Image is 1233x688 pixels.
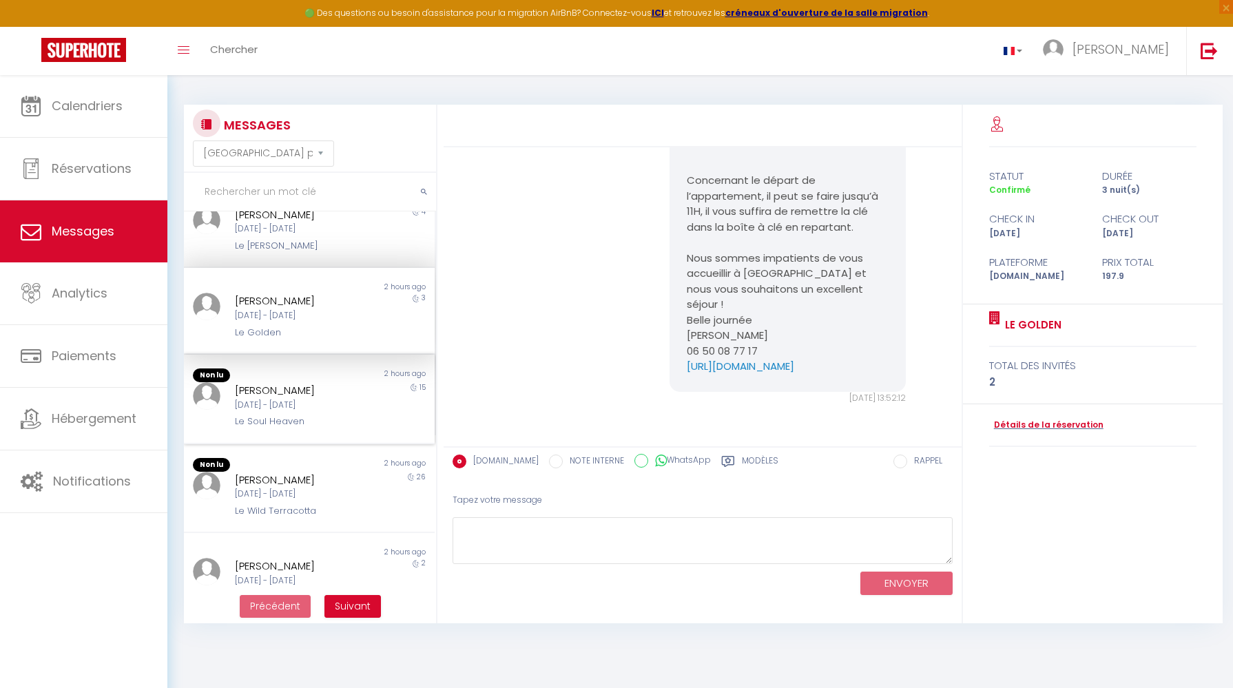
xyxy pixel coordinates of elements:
div: check in [980,211,1093,227]
div: durée [1093,168,1206,185]
span: Notifications [53,472,131,490]
span: Analytics [52,284,107,302]
div: Prix total [1093,254,1206,271]
div: [DOMAIN_NAME] [980,270,1093,283]
p: Belle journée [687,313,889,329]
span: [PERSON_NAME] [1073,41,1169,58]
div: 2 hours ago [309,547,435,558]
span: Non lu [193,458,230,472]
div: Tapez votre message [453,483,953,517]
div: [PERSON_NAME] [235,207,363,223]
div: [PERSON_NAME] [235,558,363,574]
span: Précédent [250,599,300,613]
span: 26 [417,472,426,482]
div: Le Wild Terracotta [235,504,363,518]
div: [DATE] [1093,227,1206,240]
a: ICI [652,7,664,19]
img: ... [193,472,220,499]
span: 15 [419,382,426,393]
label: RAPPEL [907,455,942,470]
div: Le Golden [235,326,363,340]
label: Modèles [742,455,778,472]
a: Détails de la réservation [989,419,1104,432]
div: [PERSON_NAME] [235,382,363,399]
span: Chercher [210,42,258,56]
p: [PERSON_NAME] [687,328,889,344]
a: créneaux d'ouverture de la salle migration [725,7,928,19]
button: Previous [240,595,311,618]
img: ... [1043,39,1064,60]
span: Calendriers [52,97,123,114]
a: [URL][DOMAIN_NAME] [687,359,794,373]
a: Le Golden [1000,317,1061,333]
div: 197.9 [1093,270,1206,283]
div: [DATE] - [DATE] [235,574,363,587]
div: [DATE] [980,227,1093,240]
span: Hébergement [52,410,136,427]
div: Le Soul Heaven [235,415,363,428]
div: statut [980,168,1093,185]
img: ... [193,207,220,234]
span: Suivant [335,599,371,613]
span: Messages [52,222,114,240]
h3: MESSAGES [220,110,291,140]
button: Ouvrir le widget de chat LiveChat [11,6,52,47]
img: Super Booking [41,38,126,62]
p: 06 50 08 77 17 [687,344,889,359]
div: [DATE] 13:52:12 [670,392,906,405]
span: Confirmé [989,184,1030,196]
div: check out [1093,211,1206,227]
label: WhatsApp [648,454,711,469]
input: Rechercher un mot clé [184,173,436,211]
div: [PERSON_NAME] [235,472,363,488]
div: total des invités [989,357,1197,374]
img: logout [1201,42,1218,59]
span: Non lu [193,368,230,382]
div: 2 [989,374,1197,390]
div: 2 hours ago [309,458,435,472]
div: Le [PERSON_NAME] [235,239,363,253]
img: ... [193,293,220,320]
span: 2 [422,558,426,568]
button: Next [324,595,381,618]
div: [PERSON_NAME] [235,293,363,309]
label: [DOMAIN_NAME] [466,455,539,470]
span: 4 [422,207,426,217]
div: 2 hours ago [309,368,435,382]
span: Paiements [52,347,116,364]
span: Réservations [52,160,132,177]
a: ... [PERSON_NAME] [1033,27,1186,75]
div: [DATE] - [DATE] [235,222,363,236]
button: ENVOYER [860,572,953,596]
img: ... [193,382,220,410]
div: 2 hours ago [309,282,435,293]
div: [DATE] - [DATE] [235,309,363,322]
a: Chercher [200,27,268,75]
div: 3 nuit(s) [1093,184,1206,197]
div: [DATE] - [DATE] [235,399,363,412]
img: ... [193,558,220,585]
div: Plateforme [980,254,1093,271]
div: [DATE] - [DATE] [235,488,363,501]
span: 3 [422,293,426,303]
label: NOTE INTERNE [563,455,624,470]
